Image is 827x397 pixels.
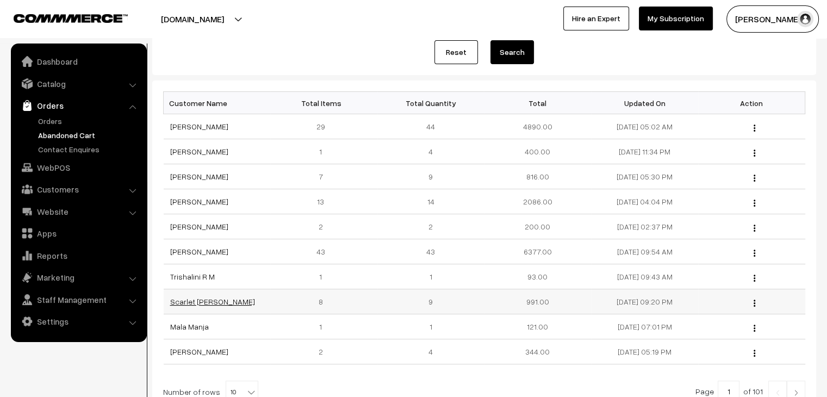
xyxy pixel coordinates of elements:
td: [DATE] 02:37 PM [591,214,698,239]
td: 1 [377,314,484,339]
span: Page [695,387,714,396]
a: COMMMERCE [14,11,109,24]
div: Domain: [DOMAIN_NAME] [28,28,120,37]
img: Right [791,389,801,396]
div: Keywords by Traffic [120,64,183,71]
td: 1 [270,264,377,289]
td: 2 [270,339,377,364]
img: tab_keywords_by_traffic_grey.svg [108,63,117,72]
td: 1 [270,139,377,164]
td: 816.00 [484,164,591,189]
th: Action [698,92,805,114]
a: Customers [14,179,143,199]
td: 9 [377,164,484,189]
td: [DATE] 05:30 PM [591,164,698,189]
td: [DATE] 07:01 PM [591,314,698,339]
a: Trishalini R M [170,272,215,281]
a: Marketing [14,268,143,287]
a: [PERSON_NAME] [170,222,228,231]
td: 29 [270,114,377,139]
td: [DATE] 09:54 AM [591,239,698,264]
td: 121.00 [484,314,591,339]
a: Website [14,202,143,221]
th: Total Quantity [377,92,484,114]
a: Apps [14,224,143,243]
th: Updated On [591,92,698,114]
td: 13 [270,189,377,214]
img: Menu [754,300,755,307]
td: 14 [377,189,484,214]
a: Dashboard [14,52,143,71]
img: Menu [754,200,755,207]
td: [DATE] 11:34 PM [591,139,698,164]
a: Settings [14,312,143,331]
span: of 101 [743,387,763,396]
img: Menu [754,125,755,132]
td: 1 [377,264,484,289]
td: 4890.00 [484,114,591,139]
a: Abandoned Cart [35,129,143,141]
a: Mala Manja [170,322,209,331]
td: 344.00 [484,339,591,364]
td: [DATE] 04:04 PM [591,189,698,214]
img: user [797,11,813,27]
img: tab_domain_overview_orange.svg [29,63,38,72]
td: 9 [377,289,484,314]
td: 991.00 [484,289,591,314]
button: [PERSON_NAME]… [726,5,819,33]
a: [PERSON_NAME] [170,197,228,206]
a: [PERSON_NAME] [170,247,228,256]
td: 2 [377,214,484,239]
img: Menu [754,350,755,357]
td: 4 [377,139,484,164]
a: Orders [14,96,143,115]
td: 400.00 [484,139,591,164]
a: WebPOS [14,158,143,177]
img: Menu [754,275,755,282]
a: Hire an Expert [563,7,629,30]
img: Menu [754,175,755,182]
td: [DATE] 05:19 PM [591,339,698,364]
div: v 4.0.25 [30,17,53,26]
th: Total [484,92,591,114]
a: [PERSON_NAME] [170,172,228,181]
td: [DATE] 09:43 AM [591,264,698,289]
img: Menu [754,150,755,157]
img: Menu [754,225,755,232]
a: Reset [434,40,478,64]
td: 7 [270,164,377,189]
td: 1 [270,314,377,339]
img: Left [773,389,782,396]
td: 2 [270,214,377,239]
th: Total Items [270,92,377,114]
img: website_grey.svg [17,28,26,37]
td: 6377.00 [484,239,591,264]
a: Scarlet [PERSON_NAME] [170,297,255,306]
td: 43 [377,239,484,264]
td: 2086.00 [484,189,591,214]
img: COMMMERCE [14,14,128,22]
button: [DOMAIN_NAME] [123,5,262,33]
img: Menu [754,250,755,257]
td: 200.00 [484,214,591,239]
a: Staff Management [14,290,143,309]
div: Domain Overview [41,64,97,71]
button: Search [490,40,534,64]
a: [PERSON_NAME] [170,147,228,156]
a: Orders [35,115,143,127]
img: logo_orange.svg [17,17,26,26]
td: 93.00 [484,264,591,289]
td: [DATE] 05:02 AM [591,114,698,139]
td: 4 [377,339,484,364]
td: [DATE] 09:20 PM [591,289,698,314]
td: 8 [270,289,377,314]
a: Contact Enquires [35,144,143,155]
a: [PERSON_NAME] [170,122,228,131]
th: Customer Name [164,92,271,114]
td: 44 [377,114,484,139]
td: 43 [270,239,377,264]
a: Catalog [14,74,143,94]
img: Menu [754,325,755,332]
a: Reports [14,246,143,265]
a: [PERSON_NAME] [170,347,228,356]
